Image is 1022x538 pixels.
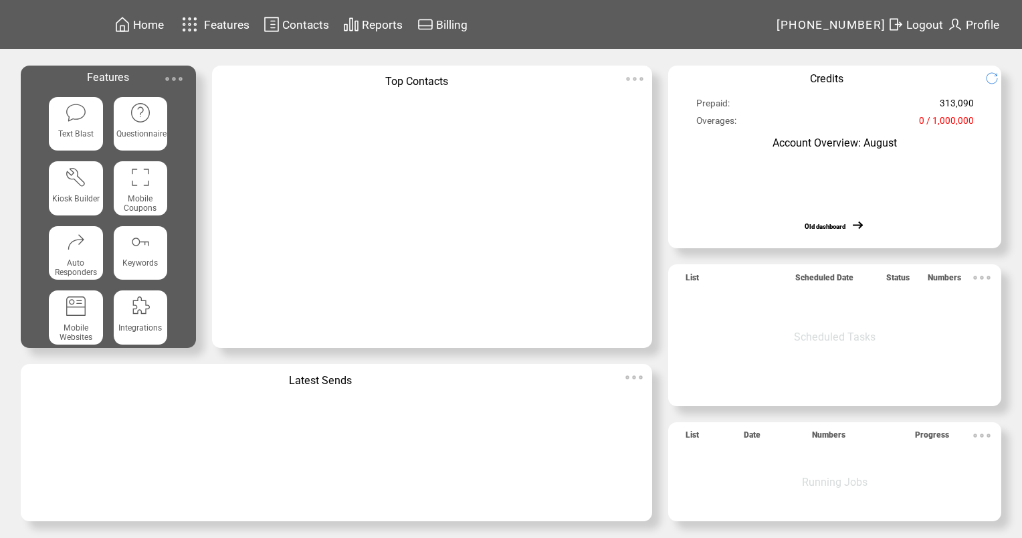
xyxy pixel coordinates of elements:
img: exit.svg [888,16,904,33]
span: Features [87,71,129,84]
a: Questionnaire [114,97,167,151]
span: Prepaid: [696,98,730,114]
img: refresh.png [985,72,1009,85]
span: Profile [966,18,999,31]
a: Logout [886,14,945,35]
img: profile.svg [947,16,963,33]
img: auto-responders.svg [65,231,87,253]
span: Reports [362,18,403,31]
span: 0 / 1,000,000 [919,115,974,132]
img: tool%201.svg [65,167,87,189]
span: Credits [810,72,843,85]
a: Mobile Coupons [114,161,167,215]
a: Old dashboard [805,223,845,230]
img: contacts.svg [264,16,280,33]
span: [PHONE_NUMBER] [777,18,886,31]
span: Mobile Websites [60,323,92,342]
span: Mobile Coupons [124,194,157,213]
span: Integrations [118,323,162,333]
span: Overages: [696,115,736,132]
a: Mobile Websites [49,290,102,344]
img: ellypsis.svg [621,364,647,391]
span: Questionnaire [116,129,167,139]
span: 313,090 [940,98,974,114]
span: Text Blast [58,129,94,139]
span: Keywords [122,258,158,268]
a: Integrations [114,290,167,344]
span: Auto Responders [55,258,97,277]
a: Profile [945,14,1001,35]
img: chart.svg [343,16,359,33]
span: Kiosk Builder [52,194,100,203]
img: coupons.svg [130,167,152,189]
span: Billing [436,18,468,31]
span: List [686,273,699,288]
span: Status [886,273,910,288]
img: ellypsis.svg [161,66,187,92]
span: Numbers [928,273,961,288]
img: home.svg [114,16,130,33]
img: features.svg [178,13,201,35]
img: text-blast.svg [65,102,87,124]
span: Account Overview: August [773,137,897,149]
img: questionnaire.svg [130,102,152,124]
span: Scheduled Date [795,273,853,288]
span: Scheduled Tasks [794,331,876,343]
span: Features [204,18,249,31]
img: mobile-websites.svg [65,295,87,317]
a: Contacts [262,14,331,35]
a: Reports [341,14,405,35]
a: Features [176,11,251,37]
img: ellypsis.svg [621,66,648,92]
a: Text Blast [49,97,102,151]
span: Latest Sends [289,374,352,387]
img: creidtcard.svg [417,16,433,33]
img: ellypsis.svg [968,422,995,449]
img: ellypsis.svg [968,264,995,291]
span: List [686,430,699,446]
a: Auto Responders [49,226,102,280]
a: Home [112,14,166,35]
span: Running Jobs [802,476,867,488]
a: Kiosk Builder [49,161,102,215]
a: Billing [415,14,470,35]
span: Date [744,430,760,446]
img: integrations.svg [130,295,152,317]
span: Numbers [812,430,845,446]
span: Logout [906,18,943,31]
span: Progress [915,430,949,446]
span: Home [133,18,164,31]
span: Contacts [282,18,329,31]
a: Keywords [114,226,167,280]
img: keywords.svg [130,231,152,253]
span: Top Contacts [385,75,448,88]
